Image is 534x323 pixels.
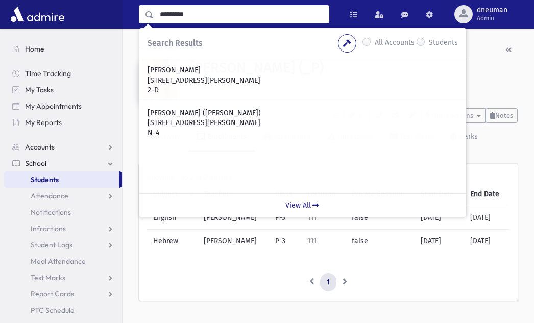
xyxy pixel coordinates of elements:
a: 1 [320,273,336,291]
a: Infractions [4,220,122,237]
span: Student Logs [31,240,72,250]
div: Marks [456,132,478,141]
span: Report Cards [31,289,74,299]
span: My Appointments [25,102,82,111]
a: Students [139,44,176,53]
span: My Tasks [25,85,54,94]
a: Report Cards [4,286,122,302]
td: 111 [301,206,346,230]
td: [DATE] [415,230,465,253]
span: Infractions [31,224,66,233]
img: 8= [139,59,180,100]
a: Test Marks [4,269,122,286]
button: Notes [486,108,518,123]
th: End Date [464,183,509,206]
a: My Tasks [4,82,122,98]
span: Notes [495,112,513,119]
p: N-4 [148,128,458,138]
span: Attendance [31,191,68,201]
label: All Accounts [375,37,415,49]
a: [PERSON_NAME] ([PERSON_NAME]) [STREET_ADDRESS][PERSON_NAME] N-4 [148,108,458,138]
a: My Reports [4,114,122,131]
a: Meal Attendance [4,253,122,269]
a: School [4,155,122,171]
a: Accounts [4,139,122,155]
span: Admin [477,14,507,22]
td: P-3 [269,206,302,230]
td: false [346,206,415,230]
a: Notifications [4,204,122,220]
td: Hebrew [147,230,198,253]
span: Time Tracking [25,69,71,78]
a: Home [4,41,122,57]
img: AdmirePro [8,4,67,24]
label: Students [429,37,458,49]
p: [PERSON_NAME] ([PERSON_NAME]) [148,108,458,118]
p: [STREET_ADDRESS][PERSON_NAME] [148,76,458,86]
span: School [25,159,46,168]
td: [DATE] [464,206,509,230]
span: My Reports [25,118,62,127]
span: Notifications [31,208,71,217]
a: My Appointments [4,98,122,114]
td: 111 [301,230,346,253]
a: PTC Schedule [4,302,122,318]
td: P-3 [269,230,302,253]
span: Test Marks [31,273,65,282]
td: false [346,230,415,253]
td: English [147,206,198,230]
span: PTC Schedule [31,306,75,315]
p: [PERSON_NAME] [148,65,458,76]
td: [DATE] [464,230,509,253]
span: Students [31,175,59,184]
a: View All [139,193,466,217]
a: Time Tracking [4,65,122,82]
td: [DATE] [415,206,465,230]
td: [PERSON_NAME] [198,230,269,253]
span: Home [25,44,44,54]
span: Meal Attendance [31,257,86,266]
a: Students [4,171,119,188]
nav: breadcrumb [139,43,176,58]
a: [PERSON_NAME] [STREET_ADDRESS][PERSON_NAME] 2-D [148,65,458,95]
span: Search Results [148,38,202,48]
a: Activity [139,123,188,152]
td: [PERSON_NAME] [198,206,269,230]
span: dneuman [477,6,507,14]
a: Student Logs [4,237,122,253]
p: 2-D [148,85,458,95]
a: Attendance [4,188,122,204]
span: Accounts [25,142,55,152]
p: [STREET_ADDRESS][PERSON_NAME] [148,118,458,128]
input: Search [154,5,329,23]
